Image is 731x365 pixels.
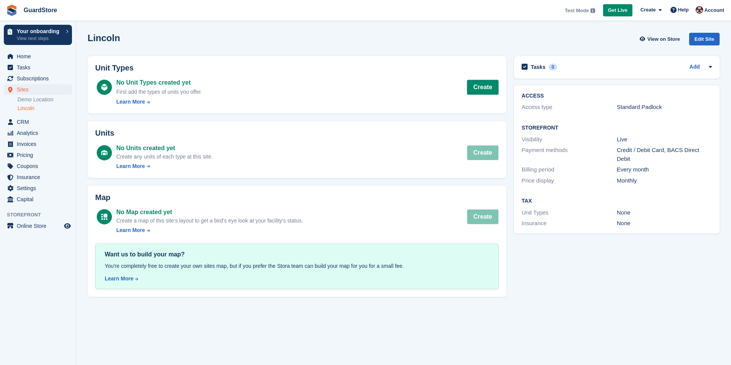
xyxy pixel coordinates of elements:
[63,221,72,231] a: Preview store
[617,146,712,163] div: Credit / Debit Card, BACS Direct Debit
[4,84,72,95] a: menu
[116,98,202,106] a: Learn More
[18,105,72,112] a: Lincoln
[522,135,617,144] div: Visibility
[17,35,62,42] p: View next steps
[116,217,303,225] div: Create a map of this site's layout to get a bird's eye look at your facility's status.
[116,144,212,153] div: No Units created yet
[4,62,72,73] a: menu
[95,129,499,138] h2: Units
[617,135,712,144] div: Live
[17,221,62,231] span: Online Store
[105,275,133,283] div: Learn More
[18,96,72,103] a: Demo Location
[640,6,656,14] span: Create
[678,6,689,14] span: Help
[689,33,720,48] a: Edit Site
[105,262,489,270] div: You're completely free to create your own sites map, but if you prefer the Stora team can build y...
[467,209,499,224] button: Create
[95,193,499,202] h2: Map
[4,51,72,62] a: menu
[101,150,107,155] img: unit-icn-white-d235c252c4782ee186a2df4c2286ac11bc0d7b43c5caf8ab1da4ff888f7e7cf9.svg
[4,194,72,205] a: menu
[522,125,712,131] h2: Storefront
[638,33,683,45] a: View on Store
[17,51,62,62] span: Home
[95,64,499,72] h2: Unit Types
[4,150,72,160] a: menu
[116,153,212,161] div: Create any units of each type at this site.
[116,78,202,87] div: No Unit Types created yet
[116,162,212,170] a: Learn More
[617,176,712,185] div: Monthly
[17,128,62,138] span: Analytics
[101,214,107,220] img: map-icn-white-8b231986280072e83805622d3debb4903e2986e43859118e7b4002611c8ef794.svg
[4,183,72,194] a: menu
[17,194,62,205] span: Capital
[522,176,617,185] div: Price display
[116,208,303,217] div: No Map created yet
[603,4,632,17] a: Get Live
[4,128,72,138] a: menu
[17,183,62,194] span: Settings
[565,7,589,14] span: Test Mode
[690,63,700,72] a: Add
[4,161,72,171] a: menu
[4,221,72,231] a: menu
[696,6,703,14] img: Kieran Lewis
[7,211,76,219] span: Storefront
[4,172,72,182] a: menu
[522,103,617,112] div: Access type
[17,117,62,127] span: CRM
[617,219,712,228] div: None
[4,25,72,45] a: Your onboarding View next steps
[17,73,62,84] span: Subscriptions
[4,117,72,127] a: menu
[116,89,202,95] span: First add the types of units you offer.
[17,84,62,95] span: Sites
[105,275,489,283] a: Learn More
[6,5,18,16] img: stora-icon-8386f47178a22dfd0bd8f6a31ec36ba5ce8667c1dd55bd0f319d3a0aa187defe.svg
[522,198,712,204] h2: Tax
[522,146,617,163] div: Payment methods
[617,165,712,174] div: Every month
[17,62,62,73] span: Tasks
[467,145,499,160] button: Create
[591,8,595,13] img: icon-info-grey-7440780725fd019a000dd9b08b2336e03edf1995a4989e88bcd33f0948082b44.svg
[116,226,145,234] div: Learn More
[105,250,489,259] div: Want us to build your map?
[522,165,617,174] div: Billing period
[17,161,62,171] span: Coupons
[549,64,557,70] div: 0
[17,29,62,34] p: Your onboarding
[467,80,499,95] a: Create
[617,103,712,112] div: Standard Padlock
[608,6,627,14] span: Get Live
[531,64,546,70] h2: Tasks
[101,84,107,91] img: unit-type-icn-white-16d13ffa02960716e5f9c6ef3da9be9de4fcf26b26518e163466bdfb0a71253c.svg
[4,139,72,149] a: menu
[116,98,145,106] div: Learn More
[522,208,617,217] div: Unit Types
[4,73,72,84] a: menu
[704,6,724,14] span: Account
[522,93,712,99] h2: ACCESS
[17,172,62,182] span: Insurance
[689,33,720,45] div: Edit Site
[647,35,680,43] span: View on Store
[116,226,303,234] a: Learn More
[88,33,120,43] h2: Lincoln
[21,4,60,16] a: GuardStore
[17,139,62,149] span: Invoices
[617,208,712,217] div: None
[522,219,617,228] div: Insurance
[116,162,145,170] div: Learn More
[17,150,62,160] span: Pricing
